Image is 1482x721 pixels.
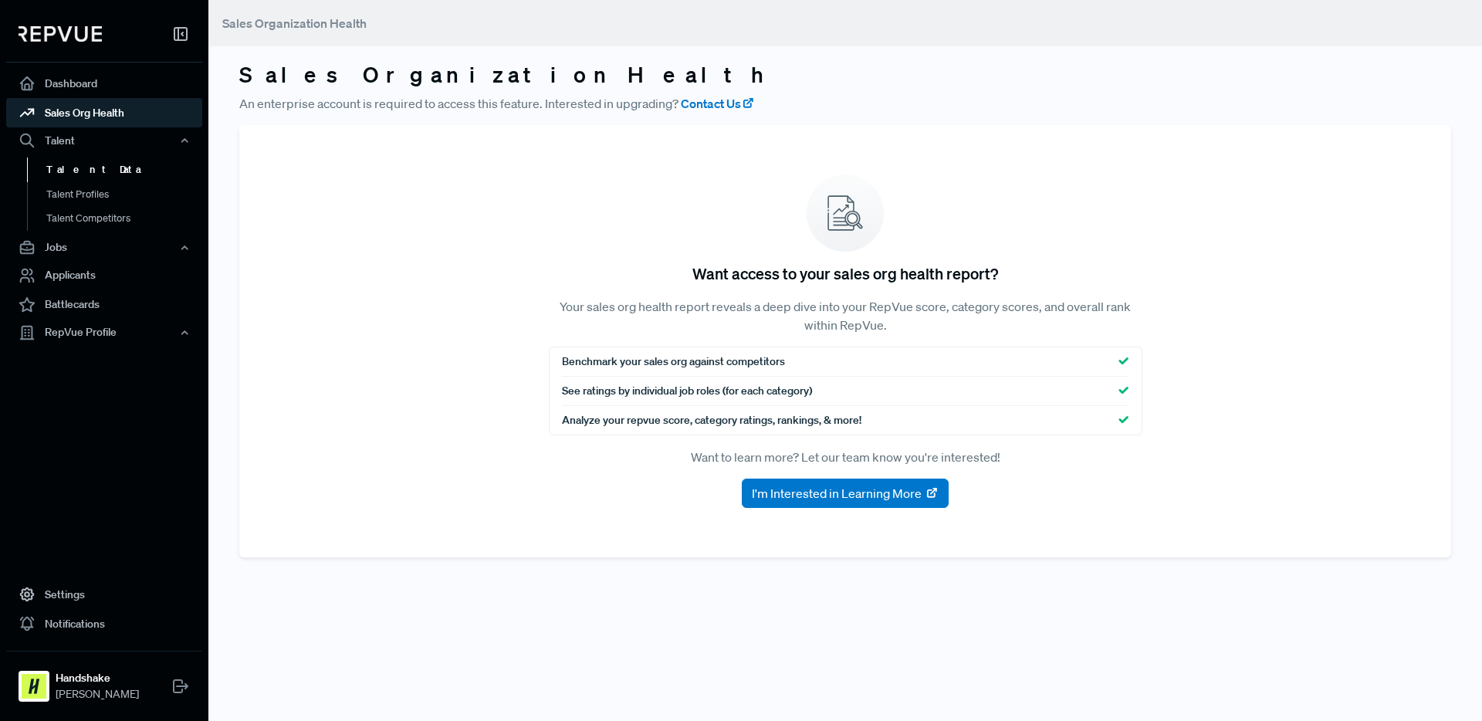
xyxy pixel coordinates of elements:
button: RepVue Profile [6,320,202,346]
button: Talent [6,127,202,154]
button: I'm Interested in Learning More [742,479,949,508]
span: Benchmark your sales org against competitors [562,354,785,370]
img: Handshake [22,674,46,699]
h3: Sales Organization Health [239,62,1451,88]
span: I'm Interested in Learning More [752,484,922,503]
a: Dashboard [6,69,202,98]
button: Jobs [6,235,202,261]
p: Your sales org health report reveals a deep dive into your RepVue score, category scores, and ove... [549,297,1142,334]
span: Sales Organization Health [222,15,367,31]
a: Notifications [6,609,202,638]
p: An enterprise account is required to access this feature. Interested in upgrading? [239,94,1451,113]
a: Talent Profiles [27,182,223,207]
a: Battlecards [6,290,202,320]
span: See ratings by individual job roles (for each category) [562,383,812,399]
a: Talent Data [27,157,223,182]
a: Sales Org Health [6,98,202,127]
h5: Want access to your sales org health report? [692,264,998,283]
a: HandshakeHandshake[PERSON_NAME] [6,651,202,709]
a: Contact Us [681,94,755,113]
a: Settings [6,580,202,609]
span: [PERSON_NAME] [56,686,139,702]
span: Analyze your repvue score, category ratings, rankings, & more! [562,412,861,428]
img: RepVue [19,26,102,42]
p: Want to learn more? Let our team know you're interested! [549,448,1142,466]
strong: Handshake [56,670,139,686]
a: Applicants [6,261,202,290]
a: Talent Competitors [27,206,223,231]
